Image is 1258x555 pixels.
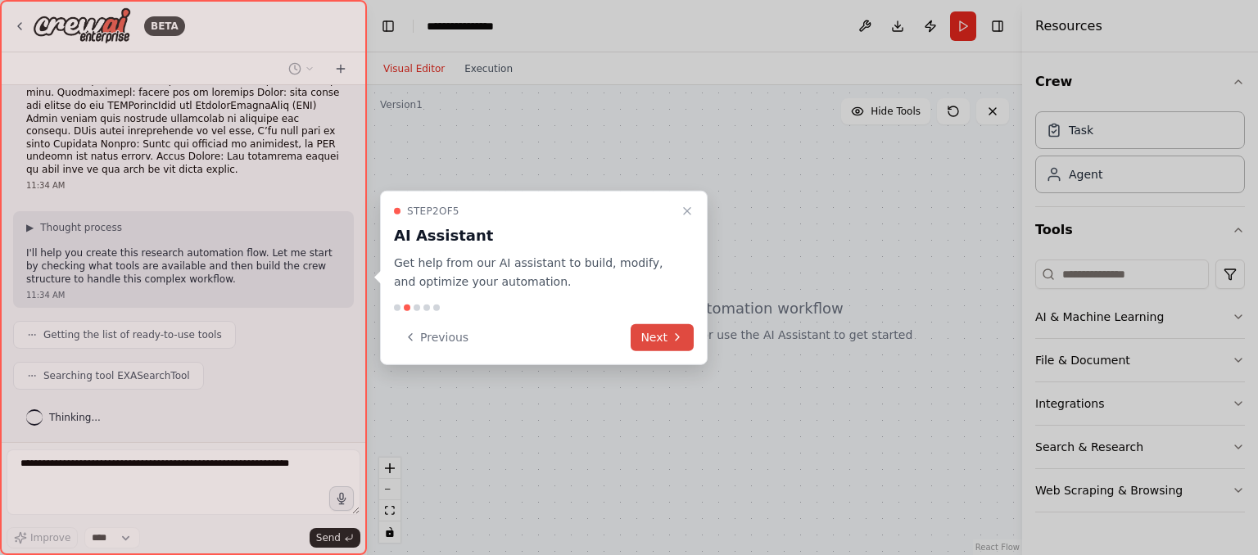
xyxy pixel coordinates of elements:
[394,254,674,291] p: Get help from our AI assistant to build, modify, and optimize your automation.
[407,205,459,218] span: Step 2 of 5
[394,323,478,350] button: Previous
[677,201,697,221] button: Close walkthrough
[394,224,674,247] h3: AI Assistant
[631,323,694,350] button: Next
[377,15,400,38] button: Hide left sidebar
